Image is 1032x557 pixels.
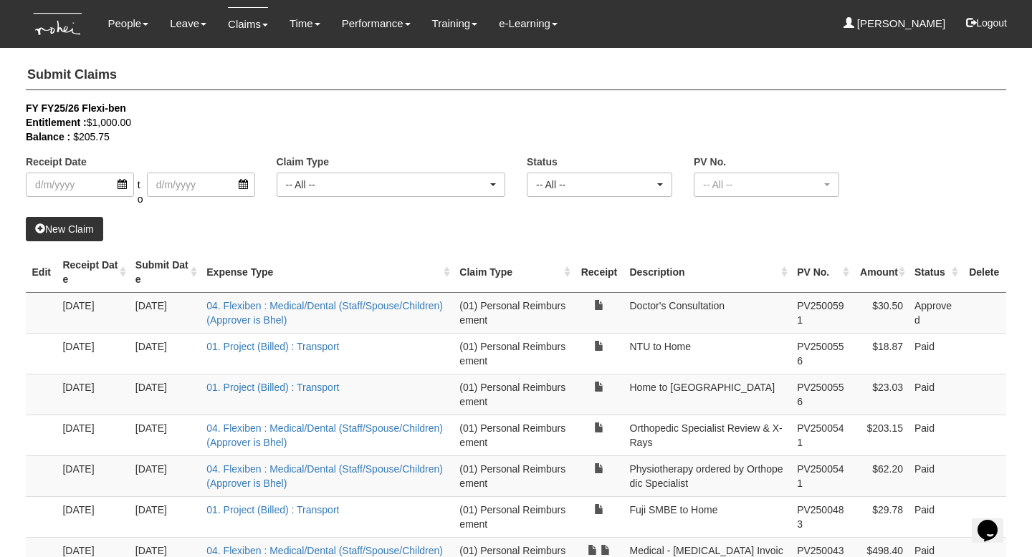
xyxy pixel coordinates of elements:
[624,415,792,455] td: Orthopedic Specialist Review & X-Rays
[536,178,654,192] div: -- All --
[853,374,909,415] td: $23.03
[791,333,853,374] td: PV2500556
[277,173,506,197] button: -- All --
[342,7,411,40] a: Performance
[130,455,201,496] td: [DATE]
[694,155,726,169] label: PV No.
[130,252,201,293] th: Submit Date : activate to sort column ascending
[454,415,574,455] td: (01) Personal Reimbursement
[909,333,962,374] td: Paid
[130,415,201,455] td: [DATE]
[853,415,909,455] td: $203.15
[201,252,454,293] th: Expense Type : activate to sort column ascending
[844,7,946,40] a: [PERSON_NAME]
[26,102,126,114] b: FY FY25/26 Flexi-ben
[57,333,129,374] td: [DATE]
[527,155,558,169] label: Status
[853,292,909,333] td: $30.50
[26,252,57,293] th: Edit
[206,382,339,393] a: 01. Project (Billed) : Transport
[853,455,909,496] td: $62.20
[26,117,87,128] b: Entitlement :
[26,115,985,130] div: $1,000.00
[909,292,962,333] td: Approved
[57,496,129,537] td: [DATE]
[791,496,853,537] td: PV2500483
[134,173,147,206] span: to
[228,7,268,41] a: Claims
[130,333,201,374] td: [DATE]
[57,455,129,496] td: [DATE]
[277,155,330,169] label: Claim Type
[130,292,201,333] td: [DATE]
[956,6,1017,40] button: Logout
[206,300,443,326] a: 04. Flexiben : Medical/Dental (Staff/Spouse/Children) (Approver is Bhel)
[26,217,103,241] a: New Claim
[57,252,129,293] th: Receipt Date : activate to sort column ascending
[624,252,792,293] th: Description : activate to sort column ascending
[26,61,1006,90] h4: Submit Claims
[909,252,962,293] th: Status : activate to sort column ascending
[791,374,853,415] td: PV2500556
[499,7,558,40] a: e-Learning
[853,496,909,537] td: $29.78
[107,7,148,40] a: People
[57,415,129,455] td: [DATE]
[972,500,1018,543] iframe: chat widget
[73,131,110,142] span: $205.75
[694,173,839,197] button: -- All --
[206,422,443,448] a: 04. Flexiben : Medical/Dental (Staff/Spouse/Children) (Approver is Bhel)
[909,415,962,455] td: Paid
[574,252,623,293] th: Receipt
[26,131,70,142] b: Balance :
[624,292,792,333] td: Doctor's Consultation
[454,455,574,496] td: (01) Personal Reimbursement
[624,374,792,415] td: Home to [GEOGRAPHIC_DATA]
[454,333,574,374] td: (01) Personal Reimbursement
[26,173,134,197] input: d/m/yyyy
[147,173,255,197] input: d/m/yyyy
[791,455,853,496] td: PV2500541
[624,333,792,374] td: NTU to Home
[909,455,962,496] td: Paid
[26,155,87,169] label: Receipt Date
[853,333,909,374] td: $18.87
[170,7,206,40] a: Leave
[432,7,478,40] a: Training
[909,374,962,415] td: Paid
[703,178,821,192] div: -- All --
[206,341,339,352] a: 01. Project (Billed) : Transport
[454,496,574,537] td: (01) Personal Reimbursement
[853,252,909,293] th: Amount : activate to sort column ascending
[624,455,792,496] td: Physiotherapy ordered by Orthopedic Specialist
[454,292,574,333] td: (01) Personal Reimbursement
[791,292,853,333] td: PV2500591
[454,374,574,415] td: (01) Personal Reimbursement
[454,252,574,293] th: Claim Type : activate to sort column ascending
[57,292,129,333] td: [DATE]
[791,415,853,455] td: PV2500541
[962,252,1006,293] th: Delete
[290,7,320,40] a: Time
[130,374,201,415] td: [DATE]
[206,504,339,515] a: 01. Project (Billed) : Transport
[57,374,129,415] td: [DATE]
[527,173,672,197] button: -- All --
[130,496,201,537] td: [DATE]
[909,496,962,537] td: Paid
[791,252,853,293] th: PV No. : activate to sort column ascending
[206,463,443,489] a: 04. Flexiben : Medical/Dental (Staff/Spouse/Children) (Approver is Bhel)
[624,496,792,537] td: Fuji SMBE to Home
[286,178,488,192] div: -- All --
